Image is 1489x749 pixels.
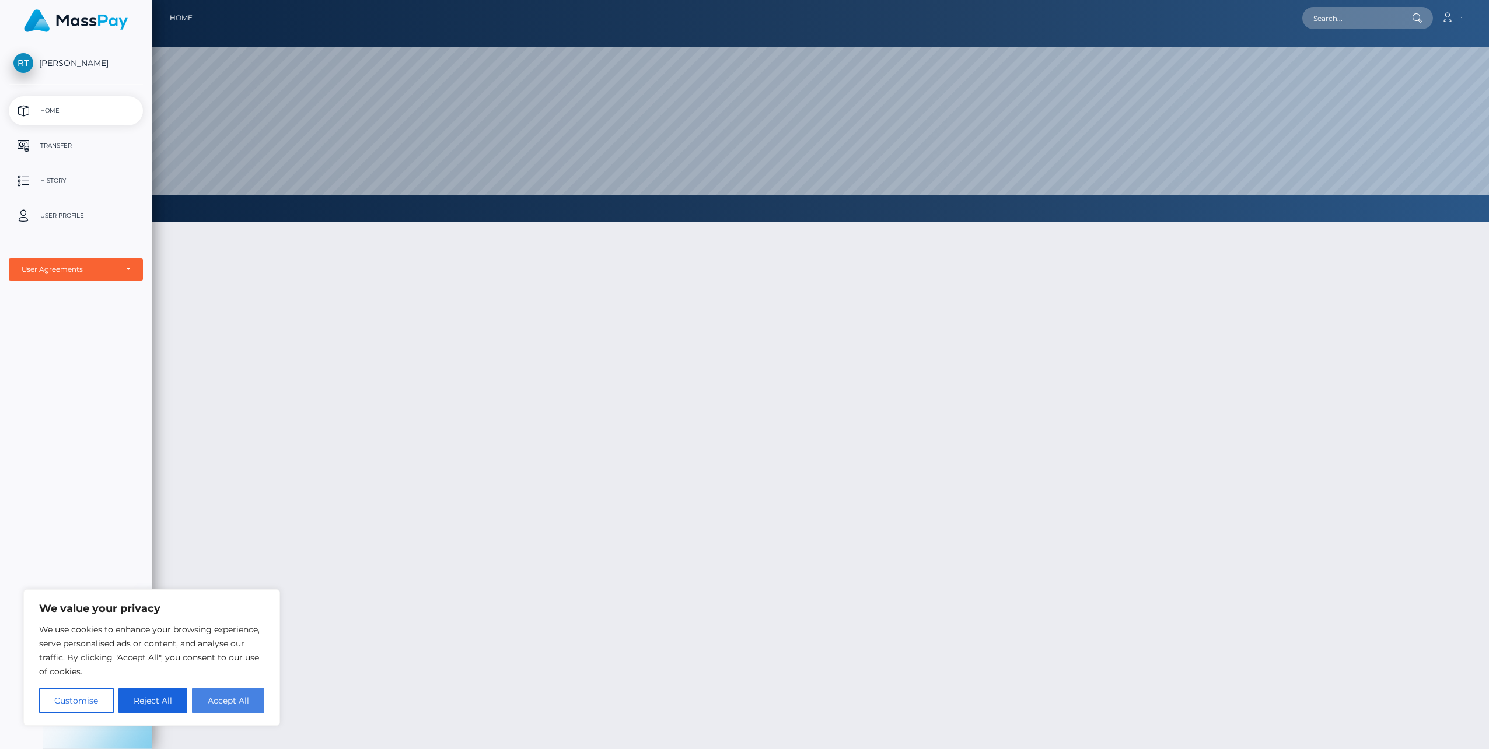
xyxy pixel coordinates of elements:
[1302,7,1412,29] input: Search...
[13,172,138,190] p: History
[9,166,143,195] a: History
[9,58,143,68] span: [PERSON_NAME]
[13,137,138,155] p: Transfer
[170,6,193,30] a: Home
[118,688,188,713] button: Reject All
[13,207,138,225] p: User Profile
[13,102,138,120] p: Home
[39,601,264,615] p: We value your privacy
[192,688,264,713] button: Accept All
[9,131,143,160] a: Transfer
[39,688,114,713] button: Customise
[22,265,117,274] div: User Agreements
[9,258,143,281] button: User Agreements
[23,589,280,726] div: We value your privacy
[24,9,128,32] img: MassPay
[39,622,264,678] p: We use cookies to enhance your browsing experience, serve personalised ads or content, and analys...
[9,96,143,125] a: Home
[9,201,143,230] a: User Profile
